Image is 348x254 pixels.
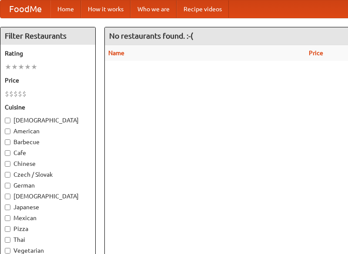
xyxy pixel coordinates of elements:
a: Price [309,49,323,56]
h5: Price [5,76,91,85]
a: Name [108,49,124,56]
label: Mexican [5,214,91,222]
li: $ [9,89,13,99]
label: Chinese [5,159,91,168]
li: $ [22,89,27,99]
h5: Cuisine [5,103,91,112]
input: Vegetarian [5,248,10,254]
li: $ [5,89,9,99]
label: German [5,181,91,190]
label: [DEMOGRAPHIC_DATA] [5,116,91,125]
li: ★ [24,62,31,72]
label: American [5,127,91,135]
input: Barbecue [5,139,10,145]
input: [DEMOGRAPHIC_DATA] [5,194,10,199]
input: Chinese [5,161,10,167]
input: German [5,183,10,188]
li: ★ [18,62,24,72]
input: American [5,129,10,134]
li: ★ [5,62,11,72]
label: Cafe [5,148,91,157]
input: Pizza [5,226,10,232]
input: [DEMOGRAPHIC_DATA] [5,118,10,123]
label: Barbecue [5,138,91,146]
input: Japanese [5,205,10,210]
label: Czech / Slovak [5,170,91,179]
input: Thai [5,237,10,243]
a: Who we are [130,0,177,18]
label: Thai [5,235,91,244]
ng-pluralize: No restaurants found. :-( [109,32,193,40]
h4: Filter Restaurants [0,27,95,45]
a: Home [50,0,81,18]
li: $ [13,89,18,99]
li: ★ [31,62,37,72]
a: How it works [81,0,130,18]
label: Japanese [5,203,91,211]
h5: Rating [5,49,91,58]
a: FoodMe [0,0,50,18]
label: Pizza [5,224,91,233]
input: Cafe [5,150,10,156]
li: $ [18,89,22,99]
a: Recipe videos [177,0,229,18]
li: ★ [11,62,18,72]
input: Mexican [5,215,10,221]
input: Czech / Slovak [5,172,10,178]
label: [DEMOGRAPHIC_DATA] [5,192,91,201]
